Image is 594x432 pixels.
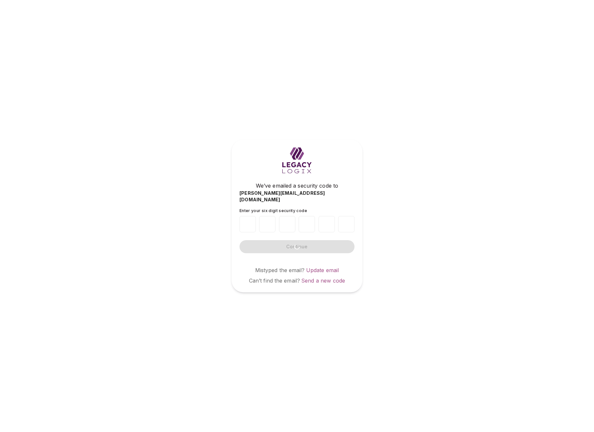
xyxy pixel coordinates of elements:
span: Enter your six digit security code [239,208,307,213]
span: [PERSON_NAME][EMAIL_ADDRESS][DOMAIN_NAME] [239,190,355,203]
span: Mistyped the email? [255,267,305,273]
span: Can’t find the email? [249,277,300,284]
a: Update email [306,267,339,273]
a: Send a new code [301,277,345,284]
span: We’ve emailed a security code to [256,182,338,190]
